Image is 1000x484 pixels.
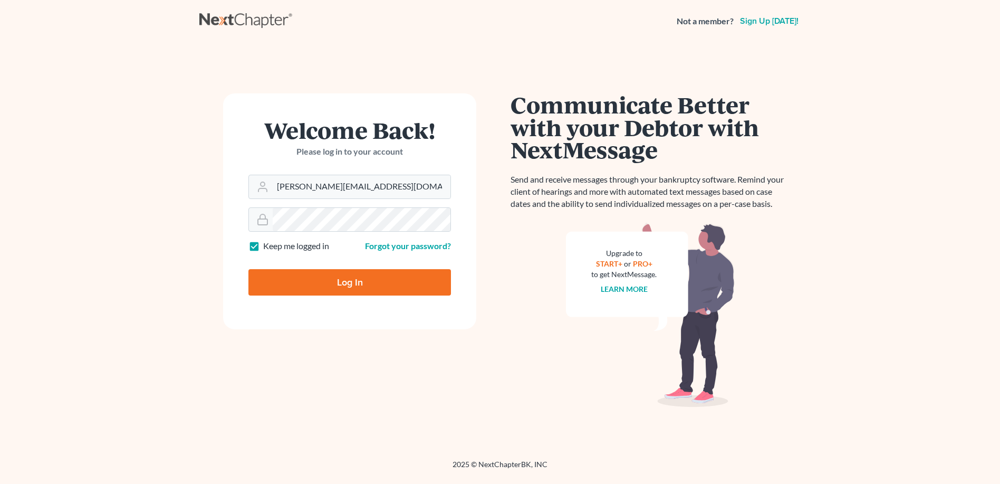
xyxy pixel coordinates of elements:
[624,259,631,268] span: or
[633,259,652,268] a: PRO+
[248,146,451,158] p: Please log in to your account
[591,269,657,280] div: to get NextMessage.
[248,269,451,296] input: Log In
[263,240,329,252] label: Keep me logged in
[365,241,451,251] a: Forgot your password?
[199,459,801,478] div: 2025 © NextChapterBK, INC
[738,17,801,25] a: Sign up [DATE]!
[511,93,790,161] h1: Communicate Better with your Debtor with NextMessage
[677,15,734,27] strong: Not a member?
[248,119,451,141] h1: Welcome Back!
[596,259,622,268] a: START+
[591,248,657,259] div: Upgrade to
[601,284,648,293] a: Learn more
[566,223,735,407] img: nextmessage_bg-59042aed3d76b12b5cd301f8e5b87938c9018125f34e5fa2b7a6b67550977c72.svg
[273,175,450,198] input: Email Address
[511,174,790,210] p: Send and receive messages through your bankruptcy software. Remind your client of hearings and mo...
